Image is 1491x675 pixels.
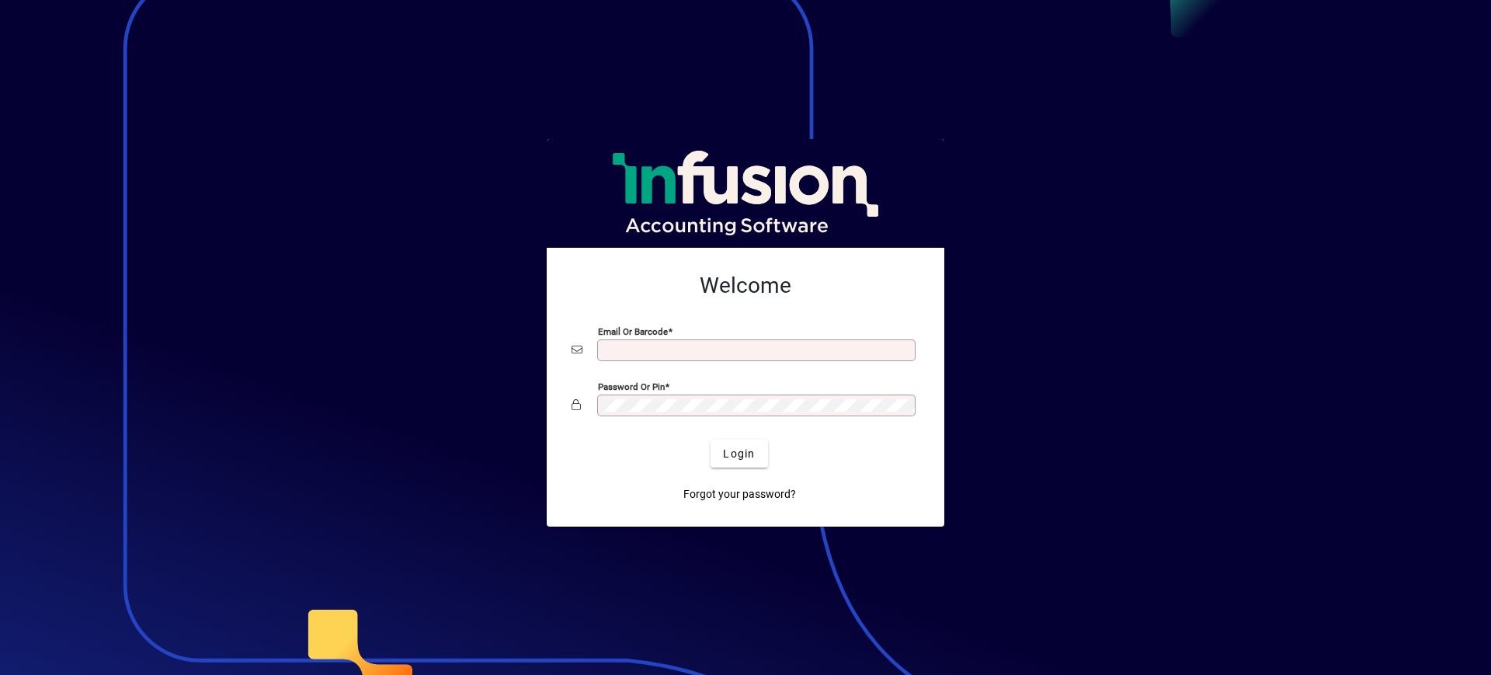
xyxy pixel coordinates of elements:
mat-label: Password or Pin [598,381,665,392]
span: Login [723,446,755,462]
span: Forgot your password? [683,486,796,503]
mat-label: Email or Barcode [598,326,668,337]
a: Forgot your password? [677,480,802,508]
button: Login [711,440,767,468]
h2: Welcome [572,273,919,299]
